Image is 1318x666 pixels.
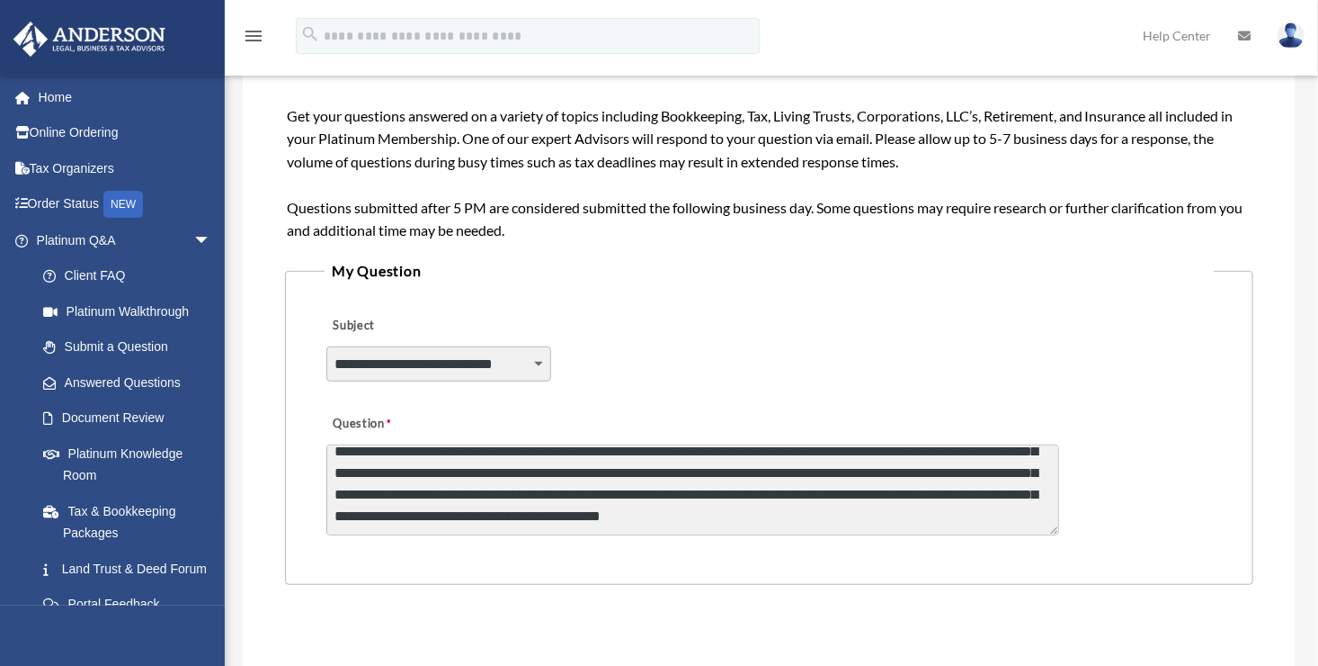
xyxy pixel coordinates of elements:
[25,587,238,623] a: Portal Feedback
[8,22,171,57] img: Anderson Advisors Platinum Portal
[13,186,238,223] a: Order StatusNEW
[325,258,1214,283] legend: My Question
[25,400,238,436] a: Document Review
[13,222,238,258] a: Platinum Q&Aarrow_drop_down
[193,222,229,259] span: arrow_drop_down
[300,24,320,44] i: search
[326,313,497,338] label: Subject
[13,115,238,151] a: Online Ordering
[25,551,238,587] a: Land Trust & Deed Forum
[326,411,466,436] label: Question
[243,25,264,47] i: menu
[13,79,238,115] a: Home
[25,329,229,365] a: Submit a Question
[103,191,143,218] div: NEW
[25,258,238,294] a: Client FAQ
[25,364,238,400] a: Answered Questions
[1278,22,1305,49] img: User Pic
[243,31,264,47] a: menu
[25,436,238,493] a: Platinum Knowledge Room
[25,493,238,551] a: Tax & Bookkeeping Packages
[13,150,238,186] a: Tax Organizers
[25,293,238,329] a: Platinum Walkthrough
